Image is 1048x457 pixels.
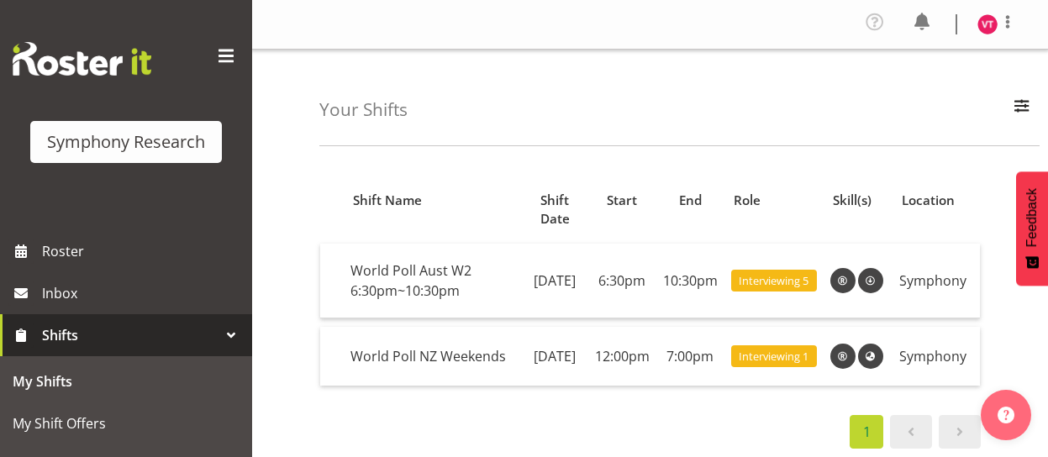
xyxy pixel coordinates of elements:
img: help-xxl-2.png [998,407,1014,423]
button: Filter Employees [1004,92,1040,129]
img: vala-tone11405.jpg [977,14,998,34]
td: [DATE] [522,327,588,386]
td: World Poll NZ Weekends [344,327,522,386]
td: World Poll Aust W2 6:30pm~10:30pm [344,244,522,318]
td: [DATE] [522,244,588,318]
a: My Shift Offers [4,402,248,444]
div: Shift Date [531,191,578,229]
span: Shifts [42,323,219,348]
td: 12:00pm [588,327,656,386]
span: Interviewing 5 [739,273,808,289]
td: 7:00pm [656,327,724,386]
h4: Your Shifts [319,100,408,119]
span: Roster [42,239,244,264]
button: Feedback - Show survey [1016,171,1048,286]
div: Shift Name [353,191,512,210]
img: Rosterit website logo [13,42,151,76]
span: My Shifts [13,369,240,394]
td: 6:30pm [588,244,656,318]
div: Start [598,191,646,210]
div: End [666,191,714,210]
td: Symphony [893,244,980,318]
span: Feedback [1024,188,1040,247]
a: My Shifts [4,360,248,402]
td: 10:30pm [656,244,724,318]
span: My Shift Offers [13,411,240,436]
div: Symphony Research [47,129,205,155]
div: Location [902,191,970,210]
div: Role [734,191,814,210]
td: Symphony [893,327,980,386]
span: Inbox [42,281,244,306]
span: Interviewing 1 [739,349,808,365]
div: Skill(s) [833,191,882,210]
